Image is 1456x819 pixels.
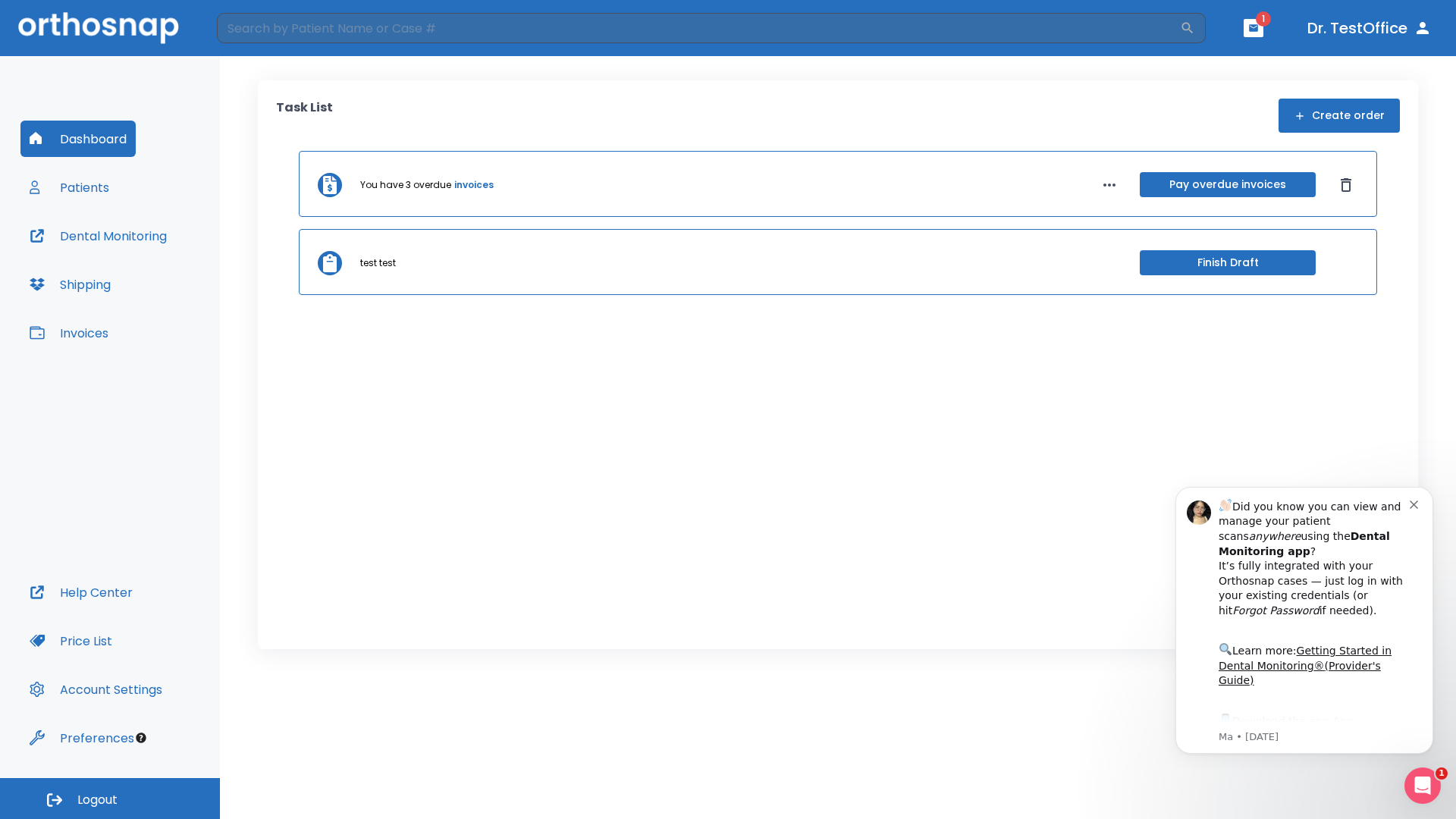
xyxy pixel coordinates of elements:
[134,731,148,745] div: Tooltip anchor
[454,178,494,192] a: invoices
[360,256,396,270] p: test test
[20,720,143,756] button: Preferences
[20,218,176,254] button: Dental Monitoring
[1436,767,1448,780] span: 1
[1140,250,1316,275] button: Finish Draft
[276,99,333,133] p: Task List
[1301,14,1438,42] button: Dr. TestOffice
[1279,99,1400,133] button: Create order
[18,12,179,43] img: Orthosnap
[20,671,171,708] button: Account Settings
[1334,173,1358,197] button: Dismiss
[1404,767,1441,804] iframe: Intercom live chat
[20,266,120,303] button: Shipping
[217,13,1180,43] input: Search by Patient Name or Case #
[20,315,118,351] button: Invoices
[20,121,136,157] button: Dashboard
[77,792,118,808] span: Logout
[20,574,142,610] button: Help Center
[20,623,121,659] button: Price List
[360,178,451,192] p: You have 3 overdue
[1140,172,1316,197] button: Pay overdue invoices
[1153,468,1456,811] iframe: Intercom notifications message
[1256,11,1271,27] span: 1
[20,169,118,206] button: Patients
